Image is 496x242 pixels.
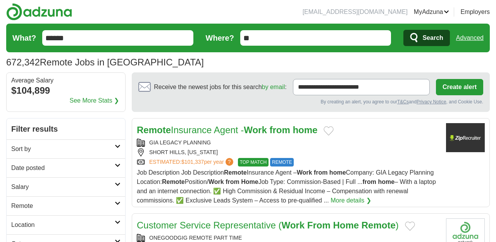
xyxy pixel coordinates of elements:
[417,99,446,105] a: Privacy Notice
[262,84,285,90] a: by email
[281,220,305,230] strong: Work
[11,163,115,173] h2: Date posted
[137,220,399,230] a: Customer Service Representative (Work From Home Remote)
[206,32,234,44] label: Where?
[137,125,171,135] strong: Remote
[137,125,317,135] a: RemoteInsurance Agent -Work from home
[414,7,449,17] a: MyAdzuna
[397,99,409,105] a: T&Cs
[7,139,125,158] a: Sort by
[6,55,40,69] span: 672,342
[6,3,72,21] img: Adzuna logo
[181,159,204,165] span: $101,337
[333,220,359,230] strong: Home
[11,84,121,98] div: $104,899
[405,221,415,231] button: Add to favorite jobs
[422,30,443,46] span: Search
[11,220,115,230] h2: Location
[293,125,317,135] strong: home
[378,178,395,185] strong: home
[331,196,371,205] a: More details ❯
[307,220,331,230] strong: From
[12,32,36,44] label: What?
[70,96,119,105] a: See More Stats ❯
[238,158,269,166] span: TOP MATCH
[303,7,408,17] li: [EMAIL_ADDRESS][DOMAIN_NAME]
[403,30,449,46] button: Search
[329,169,346,176] strong: home
[269,125,290,135] strong: from
[314,169,328,176] strong: from
[7,158,125,177] a: Date posted
[363,178,377,185] strong: from
[208,178,224,185] strong: Work
[137,234,440,242] div: ONEGOODGIG REMOTE PART TIME
[137,148,440,156] div: SHORT HILLS, [US_STATE]
[460,7,490,17] a: Employers
[297,169,312,176] strong: Work
[244,125,267,135] strong: Work
[224,169,247,176] strong: Remote
[324,126,334,136] button: Add to favorite jobs
[11,144,115,154] h2: Sort by
[456,30,484,46] a: Advanced
[7,118,125,139] h2: Filter results
[137,169,436,204] span: Job Description Job Description Insurance Agent – Company: GIA Legacy Planning Location: Position...
[446,123,485,152] img: Company logo
[11,77,121,84] div: Average Salary
[138,98,483,105] div: By creating an alert, you agree to our and , and Cookie Use.
[149,158,235,166] a: ESTIMATED:$101,337per year?
[7,215,125,234] a: Location
[362,220,396,230] strong: Remote
[137,139,440,147] div: GIA LEGACY PLANNING
[436,79,483,95] button: Create alert
[241,178,258,185] strong: Home
[11,201,115,211] h2: Remote
[154,82,286,92] span: Receive the newest jobs for this search :
[11,182,115,192] h2: Salary
[226,158,233,166] span: ?
[270,158,294,166] span: REMOTE
[162,178,185,185] strong: Remote
[7,196,125,215] a: Remote
[7,177,125,196] a: Salary
[6,57,204,67] h1: Remote Jobs in [GEOGRAPHIC_DATA]
[226,178,239,185] strong: from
